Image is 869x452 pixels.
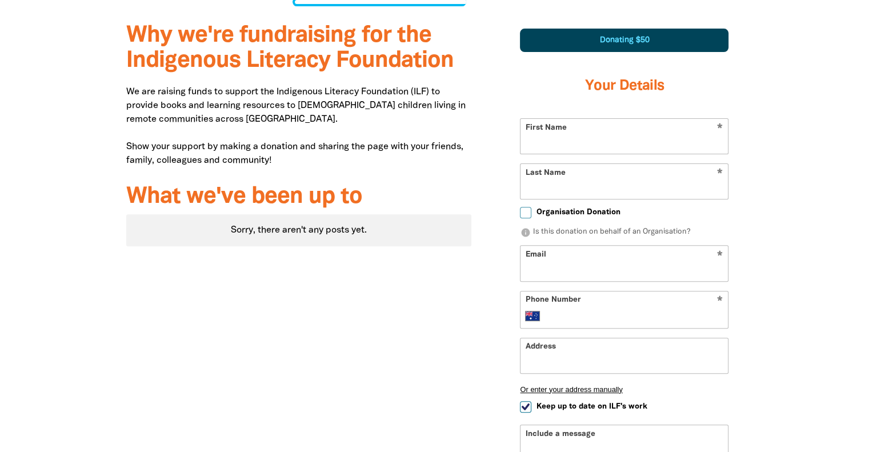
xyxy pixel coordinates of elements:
div: Sorry, there aren't any posts yet. [126,214,472,246]
h3: What we've been up to [126,185,472,210]
div: Donating $50 [520,29,728,52]
i: Required [717,296,723,307]
h3: Your Details [520,63,728,109]
p: Is this donation on behalf of an Organisation? [520,227,728,238]
input: Organisation Donation [520,207,531,218]
span: Organisation Donation [536,207,620,218]
div: Paginated content [126,214,472,246]
span: Keep up to date on ILF's work [536,401,647,412]
span: Why we're fundraising for the Indigenous Literacy Foundation [126,25,454,71]
button: Or enter your address manually [520,385,728,394]
input: Keep up to date on ILF's work [520,401,531,413]
p: We are raising funds to support the Indigenous Literacy Foundation (ILF) to provide books and lea... [126,85,472,167]
i: info [520,227,530,238]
